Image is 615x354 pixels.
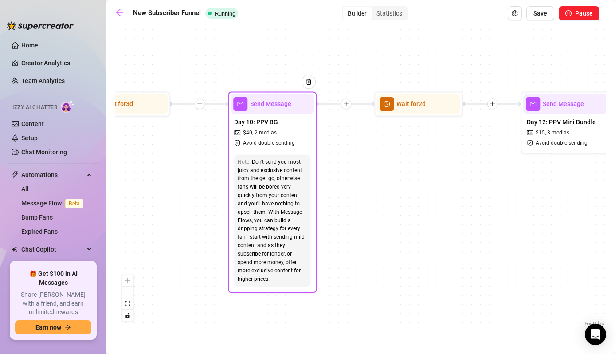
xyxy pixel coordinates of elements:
[234,140,242,146] span: safety-certificate
[565,10,572,16] span: pause-circle
[21,149,67,156] a: Chat Monitoring
[122,310,133,321] button: toggle interactivity
[490,101,496,107] span: plus
[536,139,588,147] span: Avoid double sending
[122,287,133,298] button: zoom out
[15,320,91,334] button: Earn nowarrow-right
[21,200,87,207] a: Message FlowBeta
[343,101,349,107] span: plus
[122,275,133,321] div: React Flow controls
[521,91,609,153] div: mailSend MessageDay 12: PPV Mini Bundlepicture$15,3 mediassafety-certificateAvoid double sending
[7,21,74,30] img: logo-BBDzfeDw.svg
[559,6,599,20] button: Pause
[12,171,19,178] span: thunderbolt
[533,10,547,17] span: Save
[21,42,38,49] a: Home
[527,130,534,136] span: picture
[526,97,540,111] span: mail
[21,185,29,193] a: All
[215,10,235,17] span: Running
[250,99,291,109] span: Send Message
[21,134,38,142] a: Setup
[82,91,170,116] div: clock-circleWait for3d
[12,103,57,112] span: Izzy AI Chatter
[305,78,312,85] img: Trash
[115,8,124,17] span: arrow-left
[547,129,569,137] span: 3 medias
[536,129,546,137] span: $ 15 ,
[255,129,277,137] span: 2 medias
[243,139,295,147] span: Avoid double sending
[512,10,518,16] span: setting
[243,129,253,137] span: $ 40 ,
[575,10,593,17] span: Pause
[372,7,407,20] div: Statistics
[396,99,426,109] span: Wait for 2d
[61,100,74,113] img: AI Chatter
[21,168,84,182] span: Automations
[15,270,91,287] span: 🎁 Get $100 in AI Messages
[21,214,53,221] a: Bump Fans
[543,99,584,109] span: Send Message
[526,6,554,20] button: Save Flow
[234,130,242,136] span: picture
[197,101,203,107] span: plus
[115,8,129,19] a: arrow-left
[343,7,372,20] div: Builder
[585,324,606,345] div: Open Intercom Messenger
[122,298,133,310] button: fit view
[12,246,17,252] img: Chat Copilot
[15,291,91,317] span: Share [PERSON_NAME] with a friend, and earn unlimited rewards
[342,6,408,20] div: segmented control
[133,9,201,17] strong: New Subscriber Funnel
[228,91,317,293] div: TrashmailSend MessageDay 10: PPV BGpicture$40,2 mediassafety-certificateAvoid double sendingNote:...
[527,117,596,127] span: Day 12: PPV Mini Bundle
[104,99,133,109] span: Wait for 3d
[65,199,83,208] span: Beta
[374,91,463,116] div: clock-circleWait for2d
[21,120,44,127] a: Content
[527,140,534,146] span: safety-certificate
[21,228,58,235] a: Expired Fans
[584,321,605,326] a: React Flow attribution
[508,6,522,20] button: Open Exit Rules
[65,324,71,330] span: arrow-right
[21,242,84,256] span: Chat Copilot
[21,77,65,84] a: Team Analytics
[380,97,394,111] span: clock-circle
[21,56,92,70] a: Creator Analytics
[233,97,247,111] span: mail
[234,117,278,127] span: Day 10: PPV BG
[35,324,61,331] span: Earn now
[238,158,307,283] div: Don't send you most juicy and exclusive content from the get go, otherwise fans will be bored ver...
